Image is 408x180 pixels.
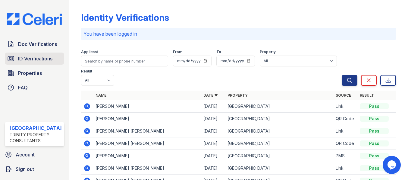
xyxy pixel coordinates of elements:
[18,40,57,48] span: Doc Verifications
[5,53,64,65] a: ID Verifications
[83,30,394,37] p: You have been logged in
[360,140,389,146] div: Pass
[201,113,225,125] td: [DATE]
[201,150,225,162] td: [DATE]
[225,113,333,125] td: [GEOGRAPHIC_DATA]
[81,69,92,74] label: Result
[333,162,357,175] td: Link
[16,151,35,158] span: Account
[360,128,389,134] div: Pass
[333,113,357,125] td: QR Code
[201,162,225,175] td: [DATE]
[225,125,333,137] td: [GEOGRAPHIC_DATA]
[260,50,276,54] label: Property
[336,93,351,98] a: Source
[16,166,34,173] span: Sign out
[93,150,201,162] td: [PERSON_NAME]
[81,56,168,66] input: Search by name or phone number
[93,113,201,125] td: [PERSON_NAME]
[93,125,201,137] td: [PERSON_NAME] [PERSON_NAME]
[225,100,333,113] td: [GEOGRAPHIC_DATA]
[18,55,52,62] span: ID Verifications
[93,100,201,113] td: [PERSON_NAME]
[333,150,357,162] td: PMS
[333,137,357,150] td: QR Code
[360,116,389,122] div: Pass
[201,125,225,137] td: [DATE]
[5,82,64,94] a: FAQ
[383,156,402,174] iframe: chat widget
[18,84,28,91] span: FAQ
[360,153,389,159] div: Pass
[225,162,333,175] td: [GEOGRAPHIC_DATA]
[225,150,333,162] td: [GEOGRAPHIC_DATA]
[360,93,374,98] a: Result
[10,124,62,132] div: [GEOGRAPHIC_DATA]
[81,50,98,54] label: Applicant
[2,163,67,175] a: Sign out
[2,13,67,25] img: CE_Logo_Blue-a8612792a0a2168367f1c8372b55b34899dd931a85d93a1a3d3e32e68fde9ad4.png
[201,100,225,113] td: [DATE]
[5,67,64,79] a: Properties
[5,38,64,50] a: Doc Verifications
[173,50,182,54] label: From
[228,93,248,98] a: Property
[18,69,42,77] span: Properties
[225,137,333,150] td: [GEOGRAPHIC_DATA]
[360,103,389,109] div: Pass
[201,137,225,150] td: [DATE]
[81,12,169,23] div: Identity Verifications
[93,137,201,150] td: [PERSON_NAME] [PERSON_NAME]
[333,100,357,113] td: Link
[10,132,62,144] div: Trinity Property Consultants
[203,93,218,98] a: Date ▼
[96,93,106,98] a: Name
[333,125,357,137] td: Link
[360,165,389,171] div: Pass
[2,149,67,161] a: Account
[216,50,221,54] label: To
[93,162,201,175] td: [PERSON_NAME] [PERSON_NAME]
